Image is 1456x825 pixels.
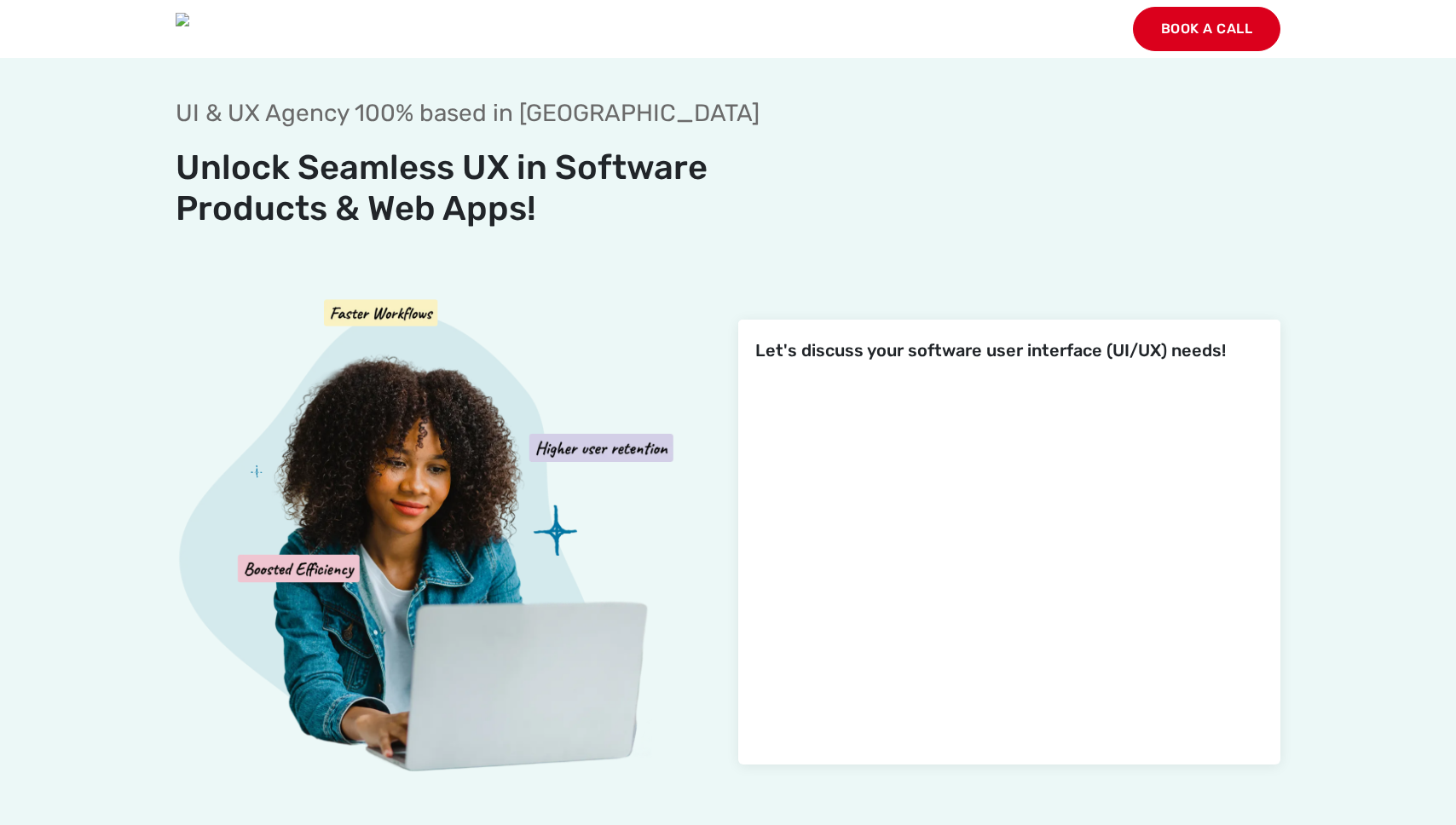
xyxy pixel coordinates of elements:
[176,147,812,229] h2: Unlock Seamless UX in Software Products & Web Apps!
[176,99,812,128] h1: UI & UX Agency 100% based in [GEOGRAPHIC_DATA]
[755,340,1263,361] h5: Let's discuss your software user interface (UI/UX) needs!
[1133,7,1281,51] a: Book a Call
[176,13,275,45] img: UX Team
[755,388,1263,751] iframe: Form 0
